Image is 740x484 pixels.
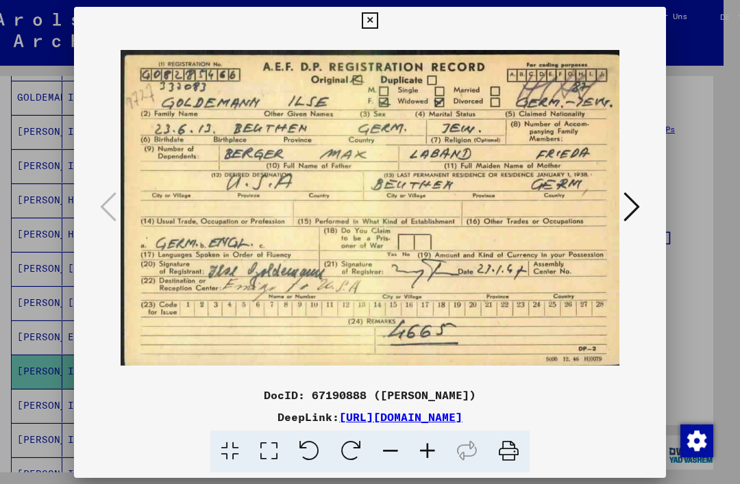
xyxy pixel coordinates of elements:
div: DeepLink: [74,409,666,425]
div: Zustimmung ändern [680,424,713,457]
img: Zustimmung ändern [680,424,713,457]
a: [URL][DOMAIN_NAME] [339,410,463,424]
img: 001.jpg [121,34,619,381]
div: DocID: 67190888 ([PERSON_NAME]) [74,387,666,403]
